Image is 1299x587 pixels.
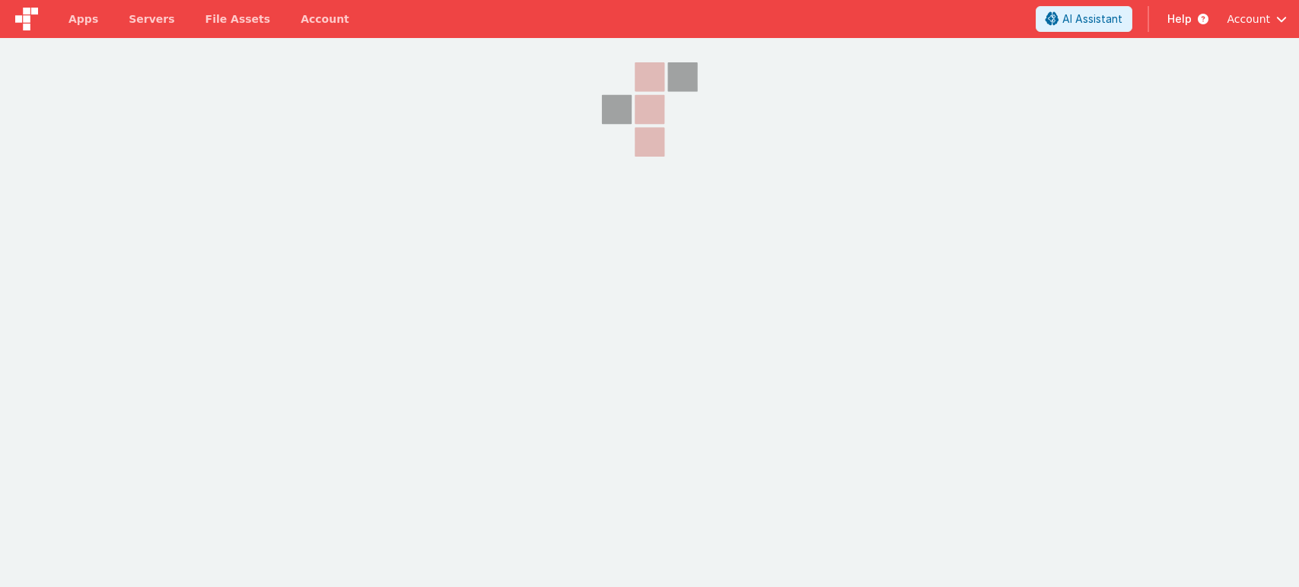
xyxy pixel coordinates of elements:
button: Account [1227,11,1287,27]
span: File Assets [205,11,271,27]
span: Account [1227,11,1270,27]
span: Servers [129,11,174,27]
span: Help [1167,11,1192,27]
span: AI Assistant [1062,11,1122,27]
span: Apps [68,11,98,27]
button: AI Assistant [1036,6,1132,32]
